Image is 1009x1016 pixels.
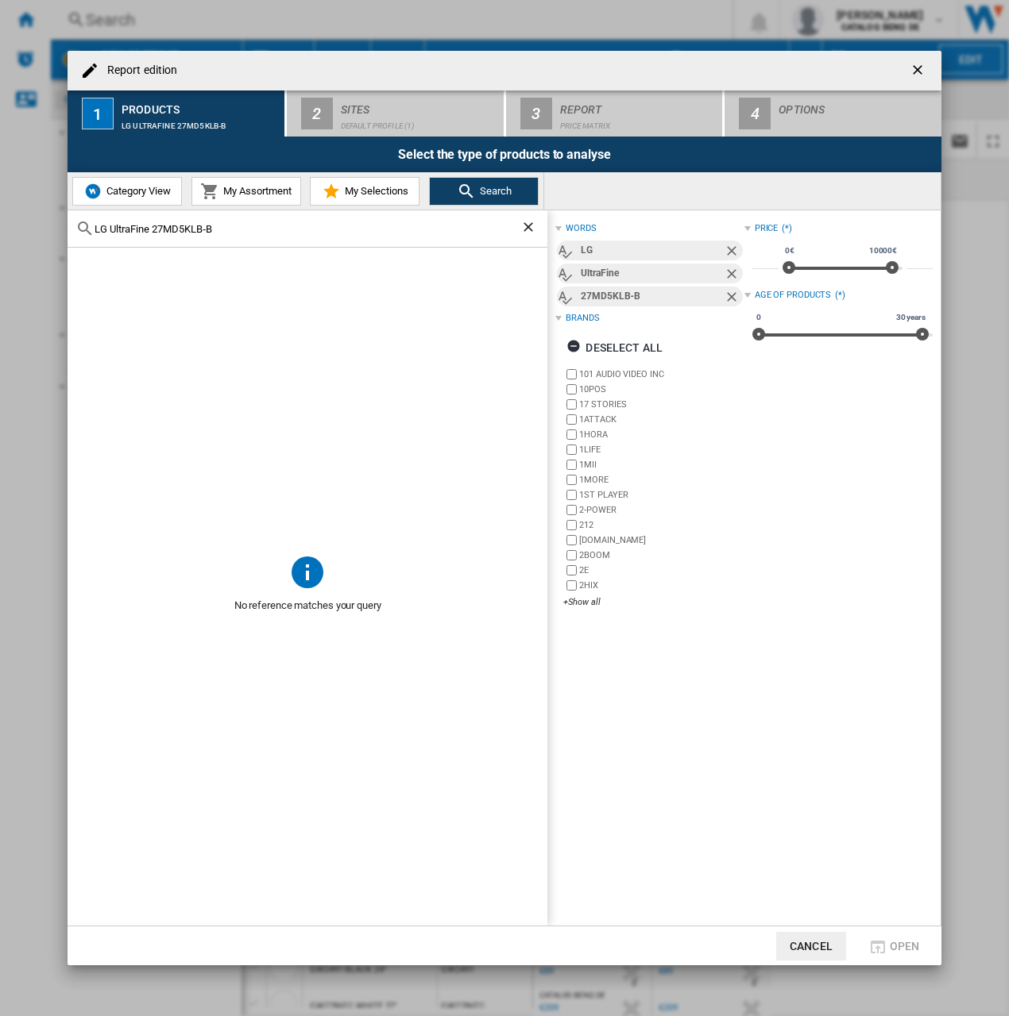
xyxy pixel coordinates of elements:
[910,62,929,81] ng-md-icon: getI18NText('BUTTONS.CLOSE_DIALOG')
[724,266,743,285] ng-md-icon: Remove
[301,98,333,129] div: 2
[566,312,599,325] div: Brands
[566,414,577,425] input: brand.name
[102,185,171,197] span: Category View
[310,177,419,206] button: My Selections
[82,98,114,129] div: 1
[191,177,301,206] button: My Assortment
[83,182,102,201] img: wiser-icon-blue.png
[754,311,764,324] span: 0
[99,63,177,79] h4: Report edition
[581,264,723,283] div: UltraFine
[566,222,597,235] div: words
[783,244,797,257] span: 0€
[581,241,723,260] div: LG
[341,185,408,197] span: My Selections
[566,580,577,591] input: brand.name
[566,333,663,362] div: Deselect all
[68,591,547,621] span: No reference matches your query
[579,549,744,561] label: 2BOOM
[122,114,278,130] div: LG UltraFine 27MD5KLB‑B
[776,932,846,960] button: Cancel
[122,97,278,114] div: Products
[579,519,744,531] label: 212
[560,114,717,130] div: Price Matrix
[219,185,292,197] span: My Assortment
[560,97,717,114] div: Report
[579,368,744,380] label: 101 AUDIO VIDEO INC
[579,429,744,441] label: 1HORA
[579,414,744,425] label: 1ATTACK
[566,505,577,515] input: brand.name
[566,444,577,455] input: brand.name
[476,185,512,197] span: Search
[579,564,744,576] label: 2E
[894,311,928,324] span: 30 years
[566,535,577,545] input: brand.name
[579,459,744,471] label: 1MII
[579,444,744,456] label: 1LIFE
[724,289,743,308] ng-md-icon: Remove
[579,474,744,486] label: 1MORE
[579,579,744,591] label: 2HIX
[579,398,744,410] label: 17 STORIES
[341,97,497,114] div: Sites
[779,97,935,114] div: Options
[68,137,941,172] div: Select the type of products to analyse
[506,90,725,137] button: 3 Report Price Matrix
[566,369,577,379] input: brand.name
[563,596,744,608] div: +Show all
[859,932,929,960] button: Open
[755,289,832,302] div: Age of products
[566,399,577,410] input: brand.name
[341,114,497,130] div: Default profile (1)
[95,223,520,235] input: Search Reference
[579,489,744,501] label: 1ST PLAYER
[903,55,935,87] button: getI18NText('BUTTONS.CLOSE_DIALOG')
[579,383,744,395] label: 10POS
[579,504,744,516] label: 2-POWER
[520,98,552,129] div: 3
[566,429,577,440] input: brand.name
[867,244,899,257] span: 10000€
[739,98,771,129] div: 4
[890,940,920,952] span: Open
[724,243,743,262] ng-md-icon: Remove
[579,534,744,546] label: [DOMAIN_NAME]
[429,177,539,206] button: Search
[566,460,577,470] input: brand.name
[562,333,667,362] button: Deselect all
[755,222,779,235] div: Price
[566,565,577,575] input: brand.name
[287,90,505,137] button: 2 Sites Default profile (1)
[566,384,577,394] input: brand.name
[725,90,941,137] button: 4 Options
[566,475,577,485] input: brand.name
[68,51,941,965] md-dialog: Report edition ...
[566,490,577,500] input: brand.name
[566,520,577,530] input: brand.name
[520,219,539,238] ng-md-icon: Clear search
[566,550,577,560] input: brand.name
[72,177,182,206] button: Category View
[68,90,286,137] button: 1 Products LG UltraFine 27MD5KLB‑B
[581,287,723,306] div: 27MD5KLB‑B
